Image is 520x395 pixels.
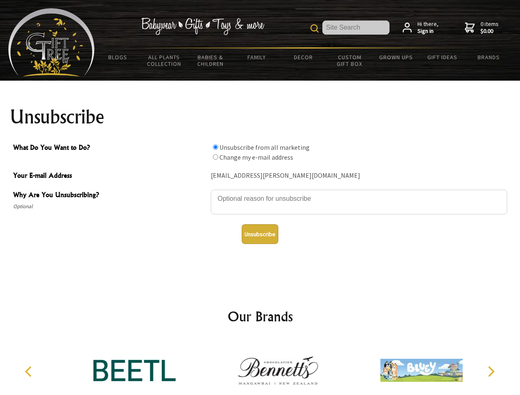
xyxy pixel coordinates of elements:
a: 0 items$0.00 [465,21,499,35]
span: What Do You Want to Do? [13,142,207,154]
h2: Our Brands [16,307,504,326]
strong: $0.00 [480,28,499,35]
img: product search [310,24,319,33]
a: Brands [466,49,512,66]
a: Family [234,49,280,66]
a: Grown Ups [373,49,419,66]
a: Babies & Children [187,49,234,72]
span: Optional [13,202,207,211]
a: Gift Ideas [419,49,466,66]
span: Why Are You Unsubscribing? [13,190,207,202]
img: Babyware - Gifts - Toys and more... [8,8,95,77]
span: Hi there, [417,21,438,35]
a: All Plants Collection [141,49,188,72]
a: Decor [280,49,326,66]
button: Previous [21,362,39,381]
textarea: Why Are You Unsubscribing? [211,190,507,214]
label: Change my e-mail address [219,153,293,161]
img: Babywear - Gifts - Toys & more [141,18,264,35]
span: 0 items [480,20,499,35]
h1: Unsubscribe [10,107,511,127]
input: What Do You Want to Do? [213,144,218,150]
input: What Do You Want to Do? [213,154,218,160]
strong: Sign in [417,28,438,35]
button: Unsubscribe [242,224,278,244]
label: Unsubscribe from all marketing [219,143,310,151]
a: BLOGS [95,49,141,66]
input: Site Search [322,21,389,35]
a: Custom Gift Box [326,49,373,72]
button: Next [482,362,500,381]
a: Hi there,Sign in [403,21,438,35]
div: [EMAIL_ADDRESS][PERSON_NAME][DOMAIN_NAME] [211,170,507,182]
span: Your E-mail Address [13,170,207,182]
